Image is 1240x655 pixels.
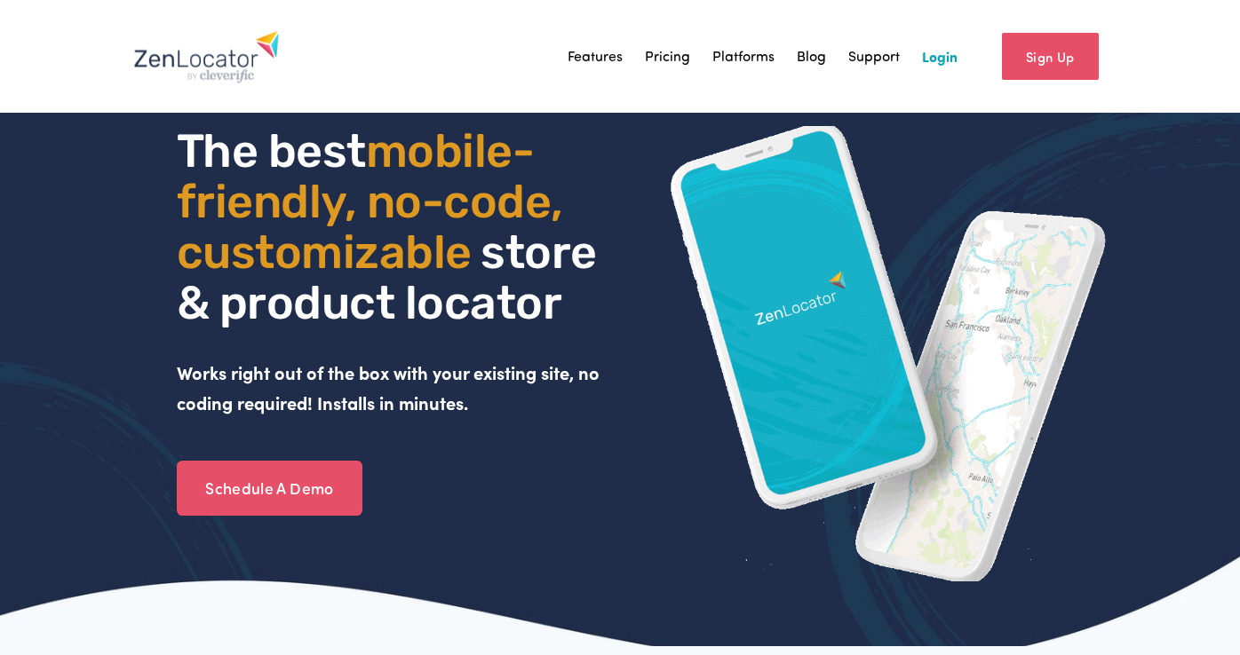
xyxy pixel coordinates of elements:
a: Login [922,43,958,69]
img: ZenLocator phone mockup gif [670,126,1109,581]
span: mobile- friendly, no-code, customizable [177,123,573,280]
a: Features [568,43,623,69]
img: Zenlocator [133,30,280,83]
a: Sign Up [1002,33,1099,80]
a: Blog [797,43,826,69]
a: Platforms [712,43,775,69]
span: The best [177,123,366,178]
a: Schedule A Demo [177,461,362,516]
a: Support [848,43,900,69]
strong: Works right out of the box with your existing site, no coding required! Installs in minutes. [177,360,604,414]
a: Pricing [645,43,690,69]
span: store & product locator [177,225,607,330]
